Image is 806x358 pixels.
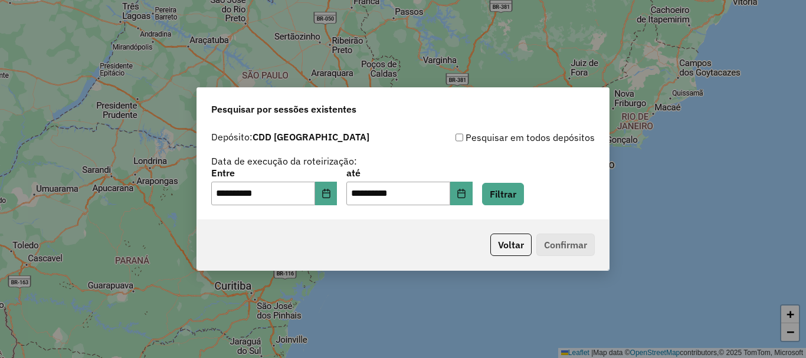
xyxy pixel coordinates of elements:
strong: CDD [GEOGRAPHIC_DATA] [253,131,369,143]
div: Pesquisar em todos depósitos [403,130,595,144]
label: Data de execução da roteirização: [211,154,357,168]
button: Voltar [490,234,532,256]
button: Filtrar [482,183,524,205]
label: até [346,166,472,180]
label: Entre [211,166,337,180]
span: Pesquisar por sessões existentes [211,102,356,116]
button: Choose Date [315,182,338,205]
button: Choose Date [450,182,473,205]
label: Depósito: [211,130,369,144]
